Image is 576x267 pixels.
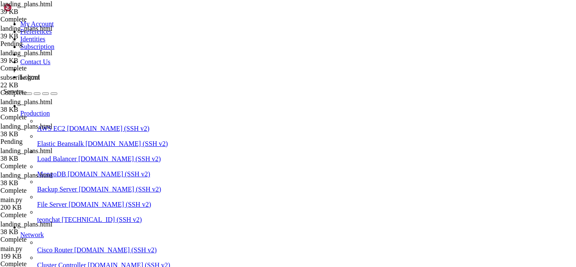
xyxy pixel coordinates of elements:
[0,74,40,81] span: subscribe.html
[3,116,396,121] span: => [app 1/5] FROM [DOMAIN_NAME][URL] 0.0s
[3,33,466,39] x-row: [+] Building 12.4s (7/9) docker:default
[3,62,443,68] span: => => transferring context: 2B 0.0s
[0,138,78,146] div: Pending
[0,172,52,179] span: landing_plans.html
[0,187,78,194] div: Complete
[3,121,443,127] span: => [app internal] load build context 0.7s
[0,147,52,154] span: landing_plans.html
[0,98,52,105] span: landing_plans.html
[0,49,78,65] span: landing_plans.html
[3,157,443,163] span: => [app] exporting to image 7.3s
[0,57,78,65] div: 39 KB
[0,0,52,8] span: landing_plans.html
[217,204,220,210] div: (70, 34)
[3,80,466,86] x-row: [+] Building 45.4s (11/11) FINISHED docker:default
[0,89,78,97] div: Complete
[0,40,78,48] div: Pending
[0,236,78,243] div: Complete
[0,65,78,72] div: Complete
[3,163,443,169] span: => => exporting layers 7.3s
[0,113,78,121] div: Complete
[3,127,443,133] span: => => transferring context: 832.26kB 0.7s
[48,198,68,204] span: Started
[0,130,78,138] div: 38 KB
[0,228,78,236] div: 38 KB
[0,245,78,260] span: main.py
[3,198,466,204] x-row: Container app
[0,196,78,211] span: main.py
[3,151,443,157] span: => [app 5/5] COPY . /app 2.4s
[3,45,443,51] span: => => transferring dockerfile: 610B 0.0s
[92,21,113,27] span: Healthy
[425,192,437,198] span: 1.6s
[3,51,396,57] span: => [app internal] load metadata for [DOMAIN_NAME][URL] 0.0s
[381,198,393,204] span: 2.0s
[6,27,9,33] span: ✔
[3,98,396,104] span: => [app internal] load metadata for [DOMAIN_NAME][URL] 0.0s
[0,221,78,236] span: landing_plans.html
[0,0,78,16] span: landing_plans.html
[0,25,78,40] span: landing_plans.html
[0,25,52,32] span: landing_plans.html
[0,147,78,162] span: landing_plans.html
[6,192,9,198] span: ✔
[0,49,52,57] span: landing_plans.html
[3,3,387,9] span: => => naming to [DOMAIN_NAME][URL] 0.0s
[3,15,48,21] span: [+] Running 2/2
[6,21,9,27] span: ✔
[0,155,78,162] div: 38 KB
[0,253,78,260] div: 199 KB
[3,175,387,181] span: => => naming to [DOMAIN_NAME][URL] 0.0s
[92,192,113,198] span: Healthy
[3,92,443,98] span: => => transferring dockerfile: 610B 0.0s
[3,139,443,145] span: => [app 3/5] COPY requirements.txt /app/requirements.txt 0.1s
[48,27,68,33] span: Started
[0,245,22,252] span: main.py
[0,106,78,113] div: 38 KB
[0,74,78,89] span: subscribe.html
[3,145,443,151] span: => [app 4/5] RUN pip install --no-cache-dir --upgrade pip && pip install --no-cache-dir -r requir...
[3,21,466,27] x-row: Container reverse-proxy-db-1
[0,221,52,228] span: landing_plans.html
[3,68,396,74] span: => [app 1/5] FROM [DOMAIN_NAME][URL] 0.0s
[0,8,78,16] div: 39 KB
[0,98,78,113] span: landing_plans.html
[0,196,22,203] span: main.py
[3,169,443,175] span: => => writing image sha256:1bb1600a528f1ac0d7ee8e37d402ebd12aab25c842193f4ab2fb9e2644e06edb 0.0s
[3,39,443,45] span: => [app internal] load build definition from Dockerfile 0.0s
[3,110,443,116] span: => => transferring context: 2B 0.0s
[0,179,78,187] div: 38 KB
[3,9,443,15] span: => [app] resolving provenance for metadata file 0.0s
[3,86,443,92] span: => [app internal] load build definition from Dockerfile 0.0s
[0,172,78,187] span: landing_plans.html
[3,57,443,62] span: => [app internal] load .dockerignore 0.0s
[0,204,78,211] div: 200 KB
[0,123,78,138] span: landing_plans.html
[3,192,466,198] x-row: Container reverse-proxy-db-1
[6,198,9,204] span: ✔
[0,211,78,219] div: Complete
[0,16,78,23] div: Complete
[0,81,78,89] div: 22 KB
[425,21,437,27] span: 1.6s
[3,133,443,139] span: => CACHED [app 2/5] WORKDIR /app 0.0s
[0,123,52,130] span: landing_plans.html
[3,104,443,110] span: => [app internal] load .dockerignore 0.0s
[381,27,393,33] span: 2.0s
[0,162,78,170] div: Complete
[3,74,443,80] span: => [app internal] load build context 0.7s
[3,27,466,33] x-row: Container app
[3,181,443,186] span: => [app] resolving provenance for metadata file 0.0s
[3,186,48,192] span: [+] Running 2/2
[0,32,78,40] div: 39 KB
[3,204,466,210] x-row: root@teonchat:~/meuapp/flaskmkdir/oficial/app_delivery/reverse-proxy#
